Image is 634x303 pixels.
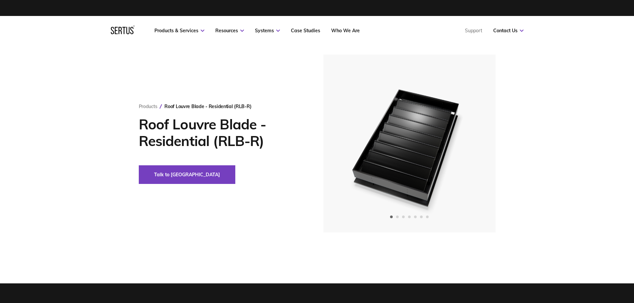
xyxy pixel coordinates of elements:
[291,28,320,34] a: Case Studies
[493,28,524,34] a: Contact Us
[154,28,204,34] a: Products & Services
[139,165,235,184] button: Talk to [GEOGRAPHIC_DATA]
[139,116,304,149] h1: Roof Louvre Blade - Residential (RLB-R)
[331,28,360,34] a: Who We Are
[414,216,417,218] span: Go to slide 5
[396,216,399,218] span: Go to slide 2
[139,103,157,109] a: Products
[215,28,244,34] a: Resources
[426,216,429,218] span: Go to slide 7
[402,216,405,218] span: Go to slide 3
[408,216,411,218] span: Go to slide 4
[465,28,482,34] a: Support
[420,216,423,218] span: Go to slide 6
[255,28,280,34] a: Systems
